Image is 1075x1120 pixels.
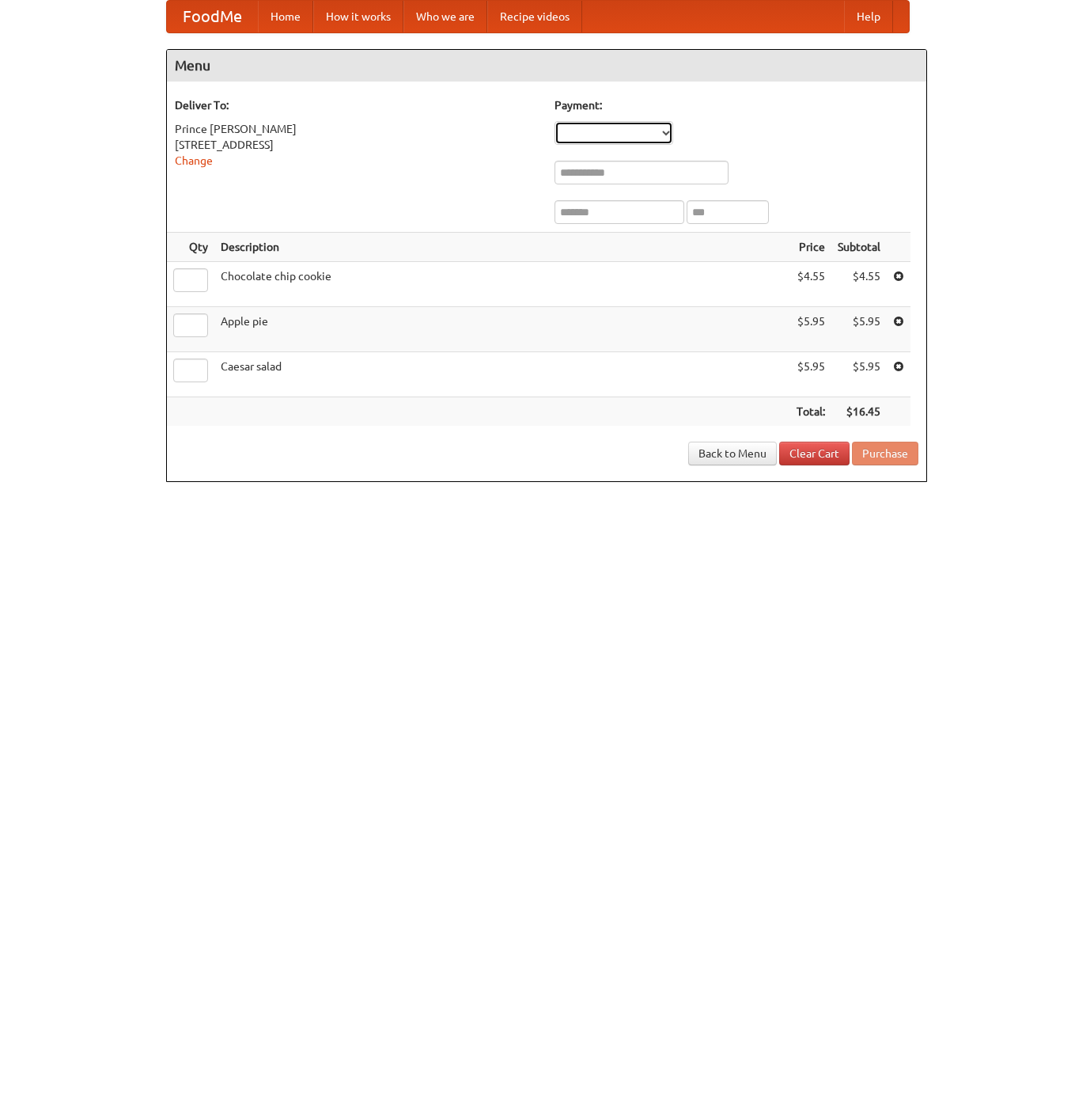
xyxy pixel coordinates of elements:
div: [STREET_ADDRESS] [175,137,539,153]
td: Caesar salad [214,352,790,397]
a: Back to Menu [688,442,777,465]
button: Purchase [852,442,918,465]
a: Who we are [403,1,487,32]
th: Price [790,233,831,262]
th: $16.45 [831,397,887,427]
td: $5.95 [831,307,887,352]
td: Chocolate chip cookie [214,262,790,307]
td: $5.95 [790,307,831,352]
th: Qty [167,233,214,262]
h5: Deliver To: [175,97,539,113]
a: How it works [313,1,403,32]
td: $5.95 [790,352,831,397]
div: Prince [PERSON_NAME] [175,121,539,137]
th: Total: [790,397,831,427]
td: Apple pie [214,307,790,352]
h4: Menu [167,50,926,82]
a: Recipe videos [487,1,582,32]
a: Clear Cart [779,442,850,465]
h5: Payment: [555,97,918,113]
a: FoodMe [167,1,258,32]
td: $5.95 [831,352,887,397]
th: Description [214,233,790,262]
td: $4.55 [831,262,887,307]
a: Help [844,1,893,32]
th: Subtotal [831,233,887,262]
a: Home [258,1,313,32]
a: Change [175,154,213,167]
td: $4.55 [790,262,831,307]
